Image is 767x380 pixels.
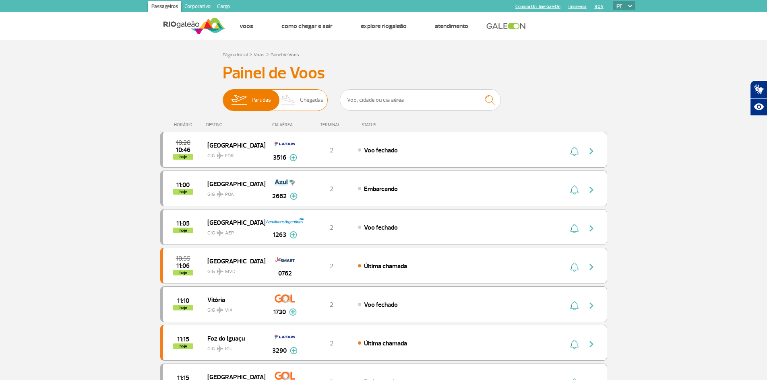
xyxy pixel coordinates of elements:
span: 2 [330,185,333,193]
span: hoje [173,270,193,275]
img: slider-embarque [226,90,252,111]
span: GIG [207,341,259,353]
div: DESTINO [206,122,265,127]
input: Voo, cidade ou cia aérea [340,89,501,111]
span: 2025-08-26 10:46:00 [176,147,190,153]
span: 2 [330,146,333,154]
span: Vitória [207,294,259,305]
img: sino-painel-voo.svg [570,224,579,233]
img: mais-info-painel-voo.svg [290,347,298,354]
img: destiny_airplane.svg [217,152,223,159]
a: Imprensa [569,4,587,9]
a: Passageiros [148,1,181,14]
span: Voo fechado [364,146,398,154]
a: Compra On-line GaleOn [515,4,560,9]
span: 1730 [273,307,286,317]
span: Voo fechado [364,301,398,309]
a: Atendimento [435,22,468,30]
img: destiny_airplane.svg [217,307,223,313]
span: 2 [330,262,333,270]
img: sino-painel-voo.svg [570,262,579,272]
a: Voos [254,52,265,58]
span: 3516 [273,153,286,162]
span: hoje [173,305,193,310]
span: Última chamada [364,262,407,270]
div: Plugin de acessibilidade da Hand Talk. [750,80,767,116]
span: [GEOGRAPHIC_DATA] [207,256,259,266]
span: POA [225,191,234,198]
img: sino-painel-voo.svg [570,185,579,195]
img: destiny_airplane.svg [217,345,223,352]
img: seta-direita-painel-voo.svg [587,146,596,156]
a: Voos [240,22,253,30]
span: 2025-08-26 11:05:00 [176,221,190,226]
div: TERMINAL [305,122,358,127]
span: 2025-08-26 11:06:00 [176,263,190,269]
span: 2 [330,224,333,232]
div: HORÁRIO [163,122,207,127]
img: sino-painel-voo.svg [570,301,579,310]
span: Última chamada [364,339,407,347]
span: hoje [173,154,193,160]
span: Embarcando [364,185,398,193]
img: seta-direita-painel-voo.svg [587,301,596,310]
div: STATUS [358,122,423,127]
img: seta-direita-painel-voo.svg [587,262,596,272]
span: IGU [225,345,233,353]
img: sino-painel-voo.svg [570,339,579,349]
img: mais-info-painel-voo.svg [289,308,297,316]
span: GIG [207,187,259,198]
span: GIG [207,225,259,237]
a: Explore RIOgaleão [361,22,407,30]
span: [GEOGRAPHIC_DATA] [207,179,259,189]
span: GIG [207,264,259,275]
span: 2025-08-26 11:00:00 [176,182,190,188]
img: mais-info-painel-voo.svg [289,231,297,238]
span: 2025-08-26 11:15:00 [177,337,189,342]
span: 2 [330,339,333,347]
span: [GEOGRAPHIC_DATA] [207,217,259,228]
span: MVD [225,268,236,275]
span: VIX [225,307,233,314]
img: sino-painel-voo.svg [570,146,579,156]
img: slider-desembarque [277,90,300,111]
img: destiny_airplane.svg [217,268,223,275]
span: Partidas [252,90,271,111]
span: [GEOGRAPHIC_DATA] [207,140,259,150]
span: hoje [173,343,193,349]
a: Corporativo [181,1,214,14]
a: Painel de Voos [271,52,299,58]
a: > [249,49,252,59]
span: 2 [330,301,333,309]
span: FOR [225,152,234,160]
span: 2025-08-26 11:10:00 [177,298,189,304]
h3: Painel de Voos [223,63,545,83]
span: 2662 [272,191,287,201]
span: AEP [225,230,234,237]
span: 1263 [273,230,286,240]
a: Como chegar e sair [281,22,333,30]
img: destiny_airplane.svg [217,230,223,236]
img: seta-direita-painel-voo.svg [587,224,596,233]
span: hoje [173,189,193,195]
span: 3290 [272,346,287,355]
span: GIG [207,302,259,314]
span: Voo fechado [364,224,398,232]
span: Chegadas [300,90,323,111]
span: hoje [173,228,193,233]
img: destiny_airplane.svg [217,191,223,197]
span: 0762 [278,269,292,278]
a: Cargo [214,1,233,14]
span: Foz do Iguaçu [207,333,259,343]
button: Abrir recursos assistivos. [750,98,767,116]
a: > [266,49,269,59]
img: mais-info-painel-voo.svg [290,193,298,200]
a: Página Inicial [223,52,248,58]
img: seta-direita-painel-voo.svg [587,185,596,195]
img: mais-info-painel-voo.svg [289,154,297,161]
span: 2025-08-26 10:20:00 [176,140,190,146]
button: Abrir tradutor de língua de sinais. [750,80,767,98]
div: CIA AÉREA [265,122,305,127]
img: seta-direita-painel-voo.svg [587,339,596,349]
a: RQS [595,4,604,9]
